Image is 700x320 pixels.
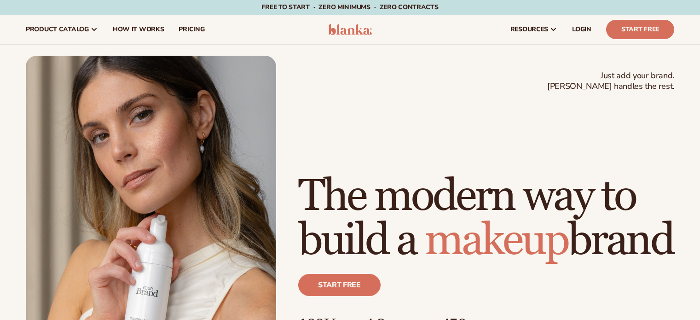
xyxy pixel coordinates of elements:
h1: The modern way to build a brand [298,175,674,263]
a: resources [503,15,565,44]
span: Just add your brand. [PERSON_NAME] handles the rest. [547,70,674,92]
span: makeup [425,214,568,268]
a: How It Works [105,15,172,44]
span: pricing [179,26,204,33]
img: logo [328,24,372,35]
a: Start free [298,274,381,296]
span: product catalog [26,26,89,33]
a: LOGIN [565,15,599,44]
span: How It Works [113,26,164,33]
a: pricing [171,15,212,44]
a: product catalog [18,15,105,44]
span: resources [510,26,548,33]
span: LOGIN [572,26,591,33]
span: Free to start · ZERO minimums · ZERO contracts [261,3,438,12]
a: Start Free [606,20,674,39]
